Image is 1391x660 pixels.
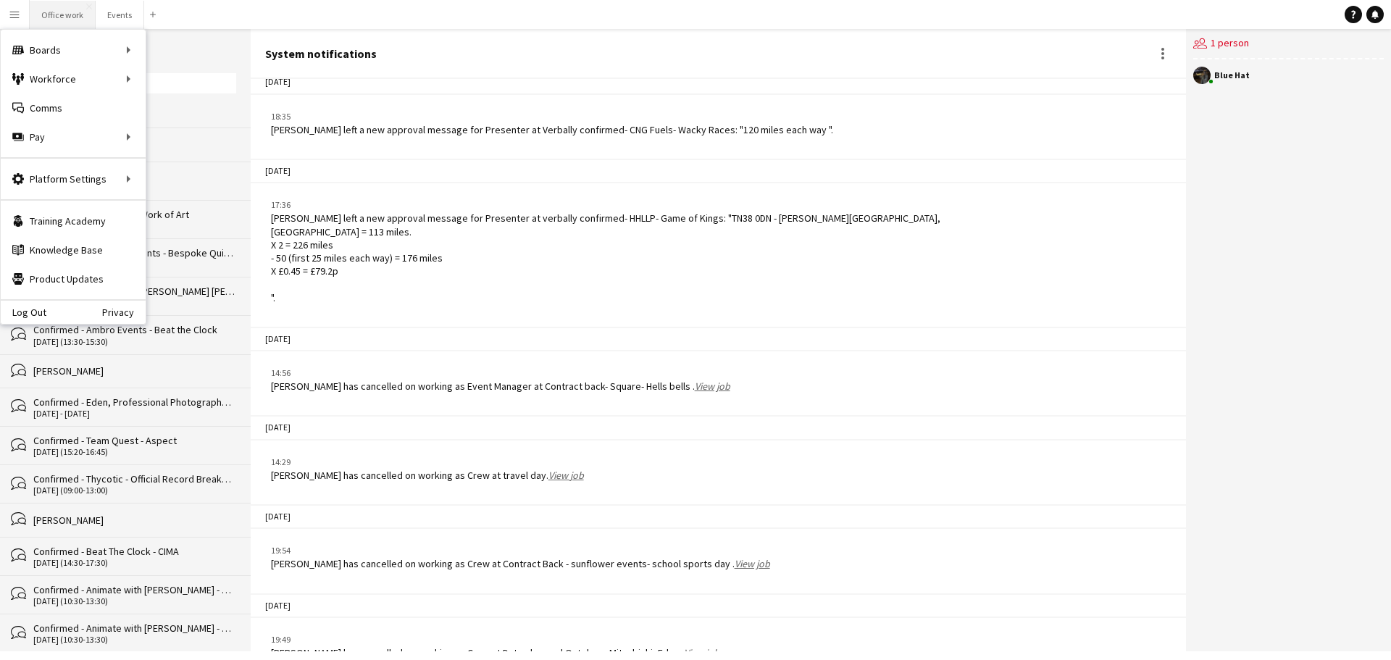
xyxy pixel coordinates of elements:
a: Training Academy [1,206,146,235]
a: Log Out [1,306,46,318]
div: 19:54 [271,544,770,557]
a: Privacy [102,306,146,318]
div: Confirmed - Animate with [PERSON_NAME] - House of Lords [33,583,236,596]
div: [PERSON_NAME] has cancelled on working as Event Manager at Contract back- Square- Hells bells . [271,380,730,393]
div: Platform Settings [1,164,146,193]
div: Confirmed - Beat The Clock - CIMA [33,545,236,558]
a: View job [548,469,584,482]
a: Product Updates [1,264,146,293]
div: [PERSON_NAME] has cancelled on working as Crew at Contract Back - sunflower events- school sports... [271,557,770,570]
div: Confirmed - Thycotic - Official Record Breakers Team Challenge [33,472,236,485]
div: Blue Hat [1214,71,1250,80]
div: [PERSON_NAME] has cancelled on working as Crew at Date changed October - Mitsubishi- Eden . [271,646,719,659]
div: [DATE] (09:00-13:00) [33,485,236,496]
div: [PERSON_NAME] [33,364,236,377]
div: Pay [1,122,146,151]
div: [DATE] [251,159,1186,183]
div: 19:49 [271,633,719,646]
div: 1 person [1193,29,1384,59]
div: [DATE] (15:20-16:45) [33,447,236,457]
div: Confirmed - Animate with [PERSON_NAME] - House of Lords [33,622,236,635]
a: Knowledge Base [1,235,146,264]
div: [DATE] (13:30-15:30) [33,337,236,347]
div: Workforce [1,64,146,93]
div: [DATE] [251,70,1186,94]
a: View job [695,380,730,393]
div: [PERSON_NAME] has cancelled on working as Crew at travel day. [271,469,584,482]
div: [PERSON_NAME] [33,514,236,527]
div: [DATE] (14:30-17:30) [33,558,236,568]
div: [DATE] [251,593,1186,618]
div: [DATE] [251,415,1186,440]
a: View job [735,557,770,570]
button: Office work [30,1,96,29]
a: Comms [1,93,146,122]
a: View job [684,646,719,659]
div: Confirmed - Team Quest - Aspect [33,434,236,447]
div: System notifications [265,47,377,60]
div: 14:29 [271,456,584,469]
div: [PERSON_NAME] left a new approval message for Presenter at verbally confirmed- HHLLP- Game of Kin... [271,212,1014,304]
div: [PERSON_NAME] left a new approval message for Presenter at Verbally confirmed- CNG Fuels- Wacky R... [271,123,833,136]
div: 17:36 [271,199,1014,212]
div: [DATE] [251,504,1186,529]
div: [DATE] - [DATE] [33,409,236,419]
div: 14:56 [271,367,730,380]
div: 18:35 [271,110,833,123]
button: Events [96,1,144,29]
div: Boards [1,35,146,64]
div: Confirmed - Eden, Professional Photographer, Horse Race Night, 2x Pool Tables - Sun Chemicals [33,396,236,409]
div: Confirmed - Ambro Events - Beat the Clock [33,323,236,336]
div: [DATE] [251,327,1186,351]
div: [DATE] (10:30-13:30) [33,635,236,645]
div: [DATE] (10:30-13:30) [33,596,236,606]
